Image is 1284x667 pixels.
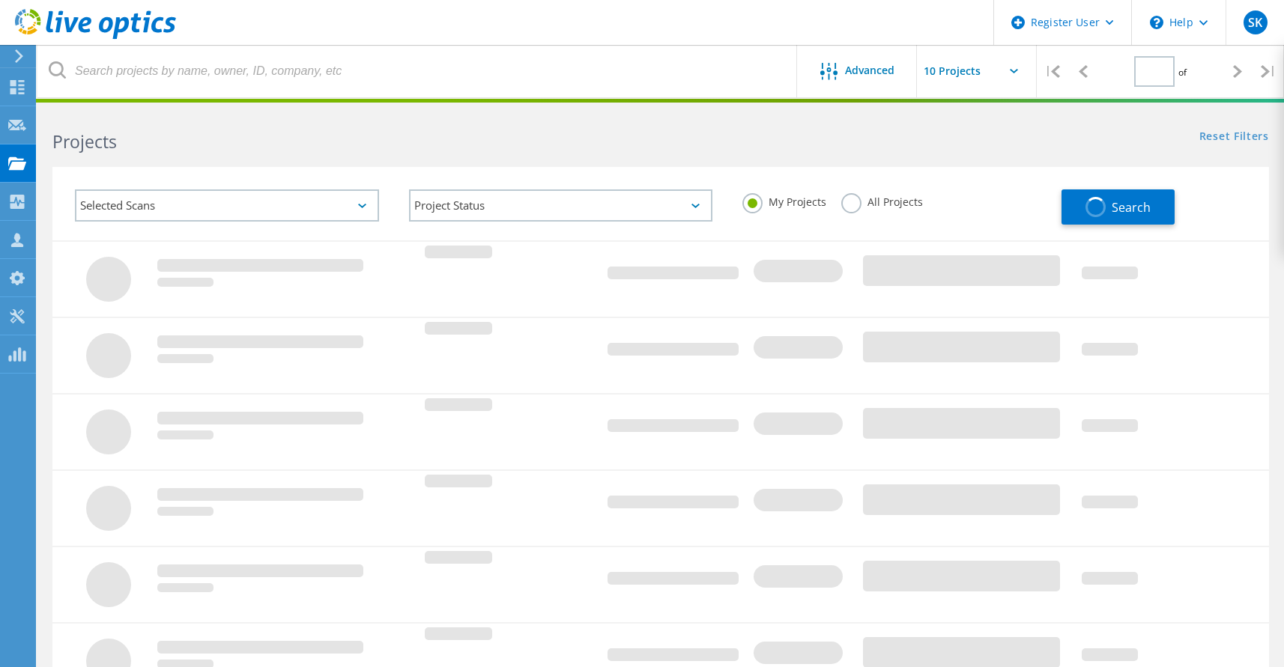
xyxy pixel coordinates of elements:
[409,189,713,222] div: Project Status
[1199,131,1269,144] a: Reset Filters
[1178,66,1187,79] span: of
[1248,16,1262,28] span: SK
[845,65,894,76] span: Advanced
[841,193,923,207] label: All Projects
[1112,199,1151,216] span: Search
[37,45,798,97] input: Search projects by name, owner, ID, company, etc
[1037,45,1068,98] div: |
[742,193,826,207] label: My Projects
[75,189,379,222] div: Selected Scans
[1062,189,1175,225] button: Search
[1253,45,1284,98] div: |
[1150,16,1163,29] svg: \n
[52,130,117,153] b: Projects
[15,31,176,42] a: Live Optics Dashboard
